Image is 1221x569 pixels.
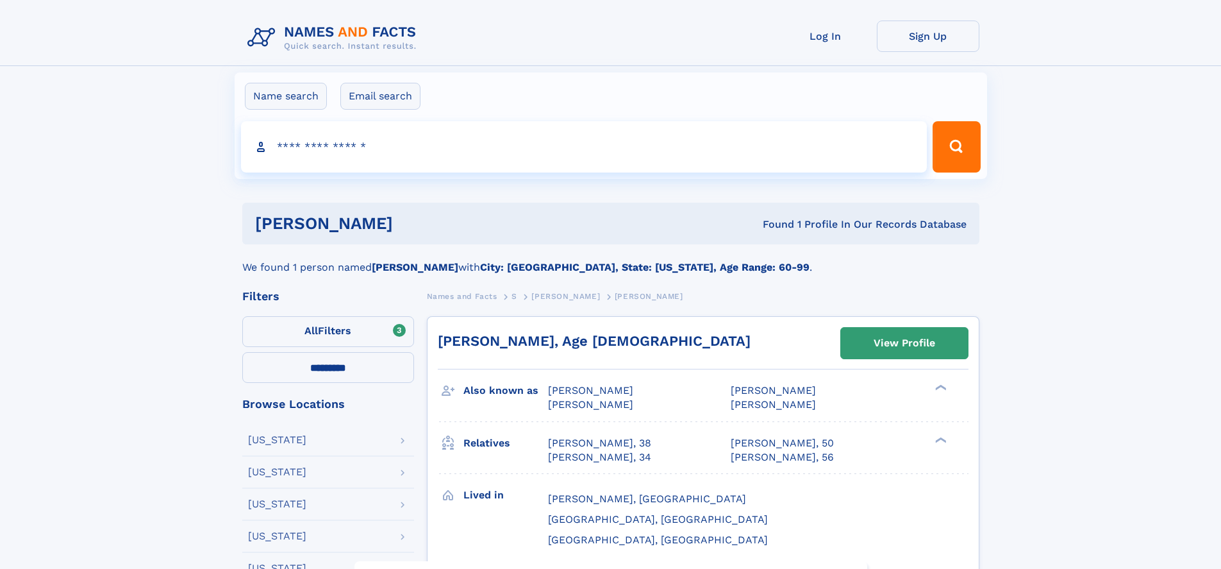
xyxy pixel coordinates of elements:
[304,325,318,337] span: All
[615,292,683,301] span: [PERSON_NAME]
[731,436,834,450] a: [PERSON_NAME], 50
[877,21,979,52] a: Sign Up
[932,384,947,392] div: ❯
[480,261,810,273] b: City: [GEOGRAPHIC_DATA], State: [US_STATE], Age Range: 60-99
[531,288,600,304] a: [PERSON_NAME]
[731,384,816,396] span: [PERSON_NAME]
[731,398,816,411] span: [PERSON_NAME]
[242,398,414,410] div: Browse Locations
[933,121,980,173] button: Search Button
[248,499,306,509] div: [US_STATE]
[841,328,968,359] a: View Profile
[463,484,548,506] h3: Lived in
[548,450,651,464] a: [PERSON_NAME], 34
[548,384,633,396] span: [PERSON_NAME]
[548,513,768,525] span: [GEOGRAPHIC_DATA], [GEOGRAPHIC_DATA]
[874,328,935,358] div: View Profile
[242,291,414,302] div: Filters
[427,288,497,304] a: Names and Facts
[531,292,600,301] span: [PERSON_NAME]
[577,217,967,232] div: Found 1 Profile In Our Records Database
[511,292,517,301] span: S
[242,244,979,275] div: We found 1 person named with .
[932,436,947,444] div: ❯
[248,435,306,445] div: [US_STATE]
[372,261,458,273] b: [PERSON_NAME]
[242,21,427,55] img: Logo Names and Facts
[242,316,414,347] label: Filters
[548,436,651,450] a: [PERSON_NAME], 38
[438,333,751,349] a: [PERSON_NAME], Age [DEMOGRAPHIC_DATA]
[248,531,306,541] div: [US_STATE]
[548,493,746,505] span: [PERSON_NAME], [GEOGRAPHIC_DATA]
[340,83,420,110] label: Email search
[548,534,768,546] span: [GEOGRAPHIC_DATA], [GEOGRAPHIC_DATA]
[774,21,877,52] a: Log In
[731,450,834,464] a: [PERSON_NAME], 56
[463,380,548,402] h3: Also known as
[255,216,578,232] h1: [PERSON_NAME]
[248,467,306,477] div: [US_STATE]
[463,432,548,454] h3: Relatives
[548,398,633,411] span: [PERSON_NAME]
[511,288,517,304] a: S
[245,83,327,110] label: Name search
[241,121,927,173] input: search input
